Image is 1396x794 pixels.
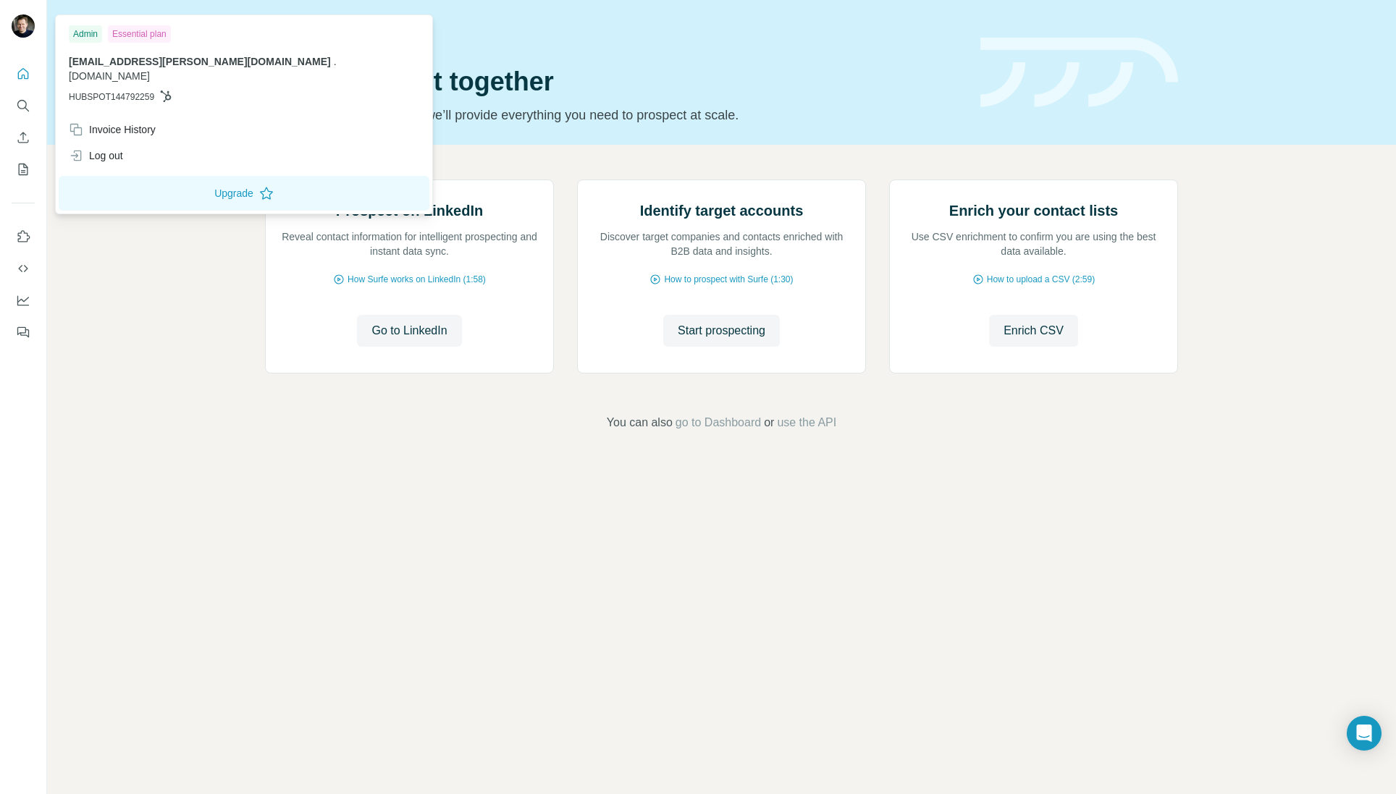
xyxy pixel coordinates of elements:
[676,414,761,431] button: go to Dashboard
[280,229,539,258] p: Reveal contact information for intelligent prospecting and instant data sync.
[12,319,35,345] button: Feedback
[607,414,673,431] span: You can also
[1347,716,1382,751] div: Open Intercom Messenger
[777,414,836,431] button: use the API
[69,56,331,67] span: [EMAIL_ADDRESS][PERSON_NAME][DOMAIN_NAME]
[989,315,1078,347] button: Enrich CSV
[12,287,35,313] button: Dashboard
[12,14,35,38] img: Avatar
[334,56,337,67] span: .
[678,322,765,339] span: Start prospecting
[663,315,780,347] button: Start prospecting
[987,273,1095,286] span: How to upload a CSV (2:59)
[592,229,851,258] p: Discover target companies and contacts enriched with B2B data and insights.
[69,122,156,137] div: Invoice History
[764,414,774,431] span: or
[1004,322,1064,339] span: Enrich CSV
[69,90,154,104] span: HUBSPOT144792259
[12,224,35,250] button: Use Surfe on LinkedIn
[108,25,171,43] div: Essential plan
[265,27,963,41] div: Quick start
[664,273,793,286] span: How to prospect with Surfe (1:30)
[69,148,123,163] div: Log out
[640,200,804,221] h2: Identify target accounts
[12,61,35,87] button: Quick start
[12,93,35,119] button: Search
[265,105,963,125] p: Pick your starting point and we’ll provide everything you need to prospect at scale.
[949,200,1118,221] h2: Enrich your contact lists
[265,67,963,96] h1: Let’s prospect together
[371,322,447,339] span: Go to LinkedIn
[904,229,1163,258] p: Use CSV enrichment to confirm you are using the best data available.
[980,38,1178,108] img: banner
[12,124,35,151] button: Enrich CSV
[12,255,35,282] button: Use Surfe API
[69,70,150,82] span: [DOMAIN_NAME]
[12,156,35,182] button: My lists
[357,315,461,347] button: Go to LinkedIn
[59,176,429,211] button: Upgrade
[348,273,486,286] span: How Surfe works on LinkedIn (1:58)
[69,25,102,43] div: Admin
